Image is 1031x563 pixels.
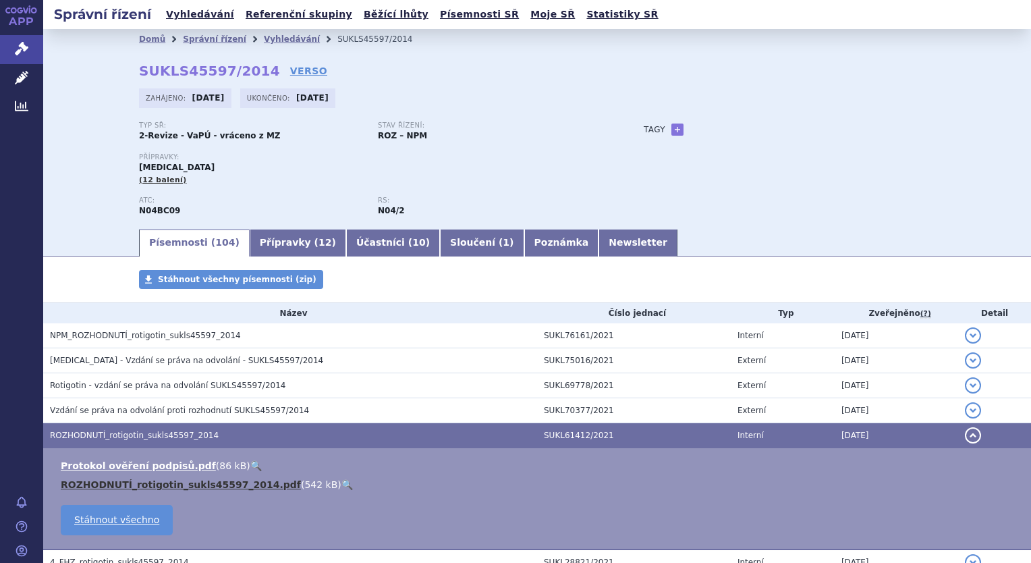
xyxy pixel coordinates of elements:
li: SUKLS45597/2014 [337,29,430,49]
td: SUKL76161/2021 [537,323,731,348]
span: 12 [318,237,331,248]
td: SUKL70377/2021 [537,398,731,423]
a: Domů [139,34,165,44]
strong: rotigotin [378,206,404,215]
button: detail [965,427,981,444]
p: ATC: [139,196,364,205]
span: NPM_ROZHODNUTÍ_rotigotin_sukls45597_2014 [50,331,241,340]
strong: ROZ – NPM [378,131,427,140]
span: Zahájeno: [146,92,188,103]
span: (12 balení) [139,176,186,184]
a: 🔍 [341,479,353,490]
strong: SUKLS45597/2014 [139,63,280,79]
a: Stáhnout všechno [61,505,173,535]
span: Externí [737,406,766,415]
td: SUKL75016/2021 [537,348,731,373]
a: VERSO [290,64,327,78]
span: Interní [737,331,764,340]
a: Statistiky SŘ [582,5,662,24]
button: detail [965,402,981,419]
span: 542 kB [304,479,337,490]
a: Protokol ověření podpisů.pdf [61,460,216,471]
a: Referenční skupiny [242,5,356,24]
h2: Správní řízení [43,5,162,24]
button: detail [965,352,981,369]
a: Běžící lhůty [360,5,433,24]
span: 10 [412,237,425,248]
a: 🔍 [250,460,262,471]
a: Stáhnout všechny písemnosti (zip) [139,270,323,289]
span: Externí [737,381,766,390]
a: + [671,124,684,136]
a: Správní řízení [183,34,246,44]
strong: 2-Revize - VaPÚ - vráceno z MZ [139,131,281,140]
td: [DATE] [835,423,958,448]
span: Stáhnout všechny písemnosti (zip) [158,275,316,284]
p: Stav řízení: [378,122,603,130]
td: SUKL61412/2021 [537,423,731,448]
td: [DATE] [835,323,958,348]
span: 104 [215,237,235,248]
td: SUKL69778/2021 [537,373,731,398]
span: 86 kB [219,460,246,471]
a: Newsletter [598,230,677,257]
a: Vyhledávání [162,5,238,24]
span: Vzdání se práva na odvolání proti rozhodnutí SUKLS45597/2014 [50,406,309,415]
strong: [DATE] [296,93,329,103]
p: RS: [378,196,603,205]
strong: [DATE] [192,93,225,103]
td: [DATE] [835,348,958,373]
h3: Tagy [644,122,665,138]
a: Sloučení (1) [440,230,524,257]
a: Přípravky (12) [250,230,346,257]
a: ROZHODNUTÍ_rotigotin_sukls45597_2014.pdf [61,479,301,490]
td: [DATE] [835,373,958,398]
a: Písemnosti (104) [139,230,250,257]
span: Interní [737,431,764,440]
button: detail [965,327,981,344]
a: Účastníci (10) [346,230,440,257]
a: Poznámka [524,230,599,257]
abbr: (?) [920,309,931,319]
span: Rotigotin - vzdání se práva na odvolání SUKLS45597/2014 [50,381,285,390]
li: ( ) [61,459,1018,473]
th: Zveřejněno [835,303,958,323]
span: NEUPRO - Vzdání se práva na odvolání - SUKLS45597/2014 [50,356,323,365]
th: Detail [958,303,1031,323]
span: [MEDICAL_DATA] [139,163,215,172]
td: [DATE] [835,398,958,423]
p: Přípravky: [139,153,617,161]
strong: ROTIGOTIN [139,206,180,215]
a: Vyhledávání [264,34,320,44]
span: Externí [737,356,766,365]
span: ROZHODNUTÍ_rotigotin_sukls45597_2014 [50,431,219,440]
button: detail [965,377,981,394]
span: 1 [503,237,509,248]
span: Ukončeno: [247,92,293,103]
a: Moje SŘ [526,5,579,24]
th: Typ [731,303,835,323]
a: Písemnosti SŘ [436,5,523,24]
th: Název [43,303,537,323]
p: Typ SŘ: [139,122,364,130]
li: ( ) [61,478,1018,491]
th: Číslo jednací [537,303,731,323]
